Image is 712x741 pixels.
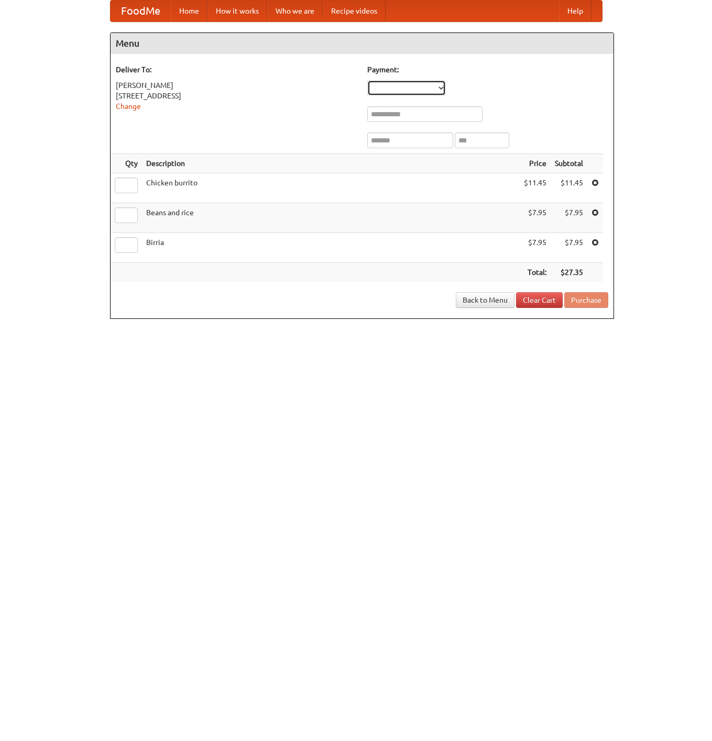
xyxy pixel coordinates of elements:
th: Subtotal [551,154,587,173]
a: How it works [207,1,267,21]
a: Help [559,1,591,21]
button: Purchase [564,292,608,308]
h5: Payment: [367,64,608,75]
div: [STREET_ADDRESS] [116,91,357,101]
div: [PERSON_NAME] [116,80,357,91]
a: Who we are [267,1,323,21]
td: $7.95 [520,203,551,233]
td: $7.95 [551,203,587,233]
h4: Menu [111,33,614,54]
th: Description [142,154,520,173]
a: Clear Cart [516,292,563,308]
td: $11.45 [520,173,551,203]
td: $7.95 [551,233,587,263]
a: Recipe videos [323,1,386,21]
a: Home [171,1,207,21]
th: Price [520,154,551,173]
a: Change [116,102,141,110]
td: Beans and rice [142,203,520,233]
th: Total: [520,263,551,282]
td: Birria [142,233,520,263]
td: $7.95 [520,233,551,263]
th: $27.35 [551,263,587,282]
th: Qty [111,154,142,173]
a: FoodMe [111,1,171,21]
a: Back to Menu [456,292,514,308]
td: $11.45 [551,173,587,203]
h5: Deliver To: [116,64,357,75]
td: Chicken burrito [142,173,520,203]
